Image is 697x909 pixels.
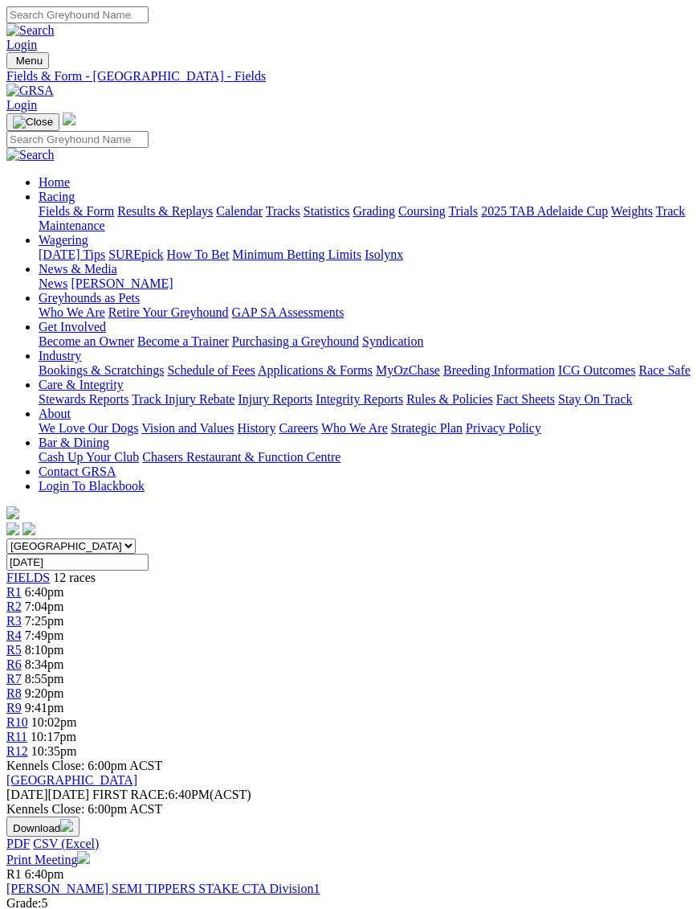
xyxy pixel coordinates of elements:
[39,204,691,233] div: Racing
[39,334,691,349] div: Get Involved
[92,788,251,801] span: 6:40PM(ACST)
[6,23,55,38] img: Search
[398,204,446,218] a: Coursing
[39,407,71,420] a: About
[391,421,463,435] a: Strategic Plan
[6,506,19,519] img: logo-grsa-white.png
[6,837,30,850] a: PDF
[6,802,691,817] div: Kennels Close: 6:00pm ACST
[6,853,90,866] a: Print Meeting
[6,759,162,772] span: Kennels Close: 6:00pm ACST
[39,450,691,465] div: Bar & Dining
[353,204,395,218] a: Grading
[6,554,149,571] input: Select date
[6,730,27,743] a: R11
[39,349,81,362] a: Industry
[232,248,361,261] a: Minimum Betting Limits
[71,276,173,290] a: [PERSON_NAME]
[6,131,149,148] input: Search
[39,378,124,391] a: Care & Integrity
[6,98,37,112] a: Login
[25,686,64,700] span: 9:20pm
[77,851,90,864] img: printer.svg
[321,421,388,435] a: Who We Are
[39,450,139,464] a: Cash Up Your Club
[31,744,77,758] span: 10:35pm
[496,392,555,406] a: Fact Sheets
[25,643,64,657] span: 8:10pm
[6,744,28,758] a: R12
[39,204,685,232] a: Track Maintenance
[25,657,64,671] span: 8:34pm
[39,204,114,218] a: Fields & Form
[638,363,690,377] a: Race Safe
[481,204,608,218] a: 2025 TAB Adelaide Cup
[60,819,73,832] img: download.svg
[25,672,64,686] span: 8:55pm
[39,276,691,291] div: News & Media
[39,320,106,334] a: Get Involved
[63,113,75,125] img: logo-grsa-white.png
[25,614,64,628] span: 7:25pm
[39,392,691,407] div: Care & Integrity
[6,788,48,801] span: [DATE]
[6,38,37,51] a: Login
[39,305,691,320] div: Greyhounds as Pets
[39,190,75,203] a: Racing
[6,715,28,729] a: R10
[6,837,691,851] div: Download
[6,69,691,84] a: Fields & Form - [GEOGRAPHIC_DATA] - Fields
[6,643,22,657] span: R5
[6,600,22,613] span: R2
[141,421,234,435] a: Vision and Values
[39,421,691,436] div: About
[6,614,22,628] a: R3
[232,305,344,319] a: GAP SA Assessments
[362,334,423,348] a: Syndication
[39,363,691,378] div: Industry
[137,334,229,348] a: Become a Trainer
[6,585,22,599] a: R1
[279,421,318,435] a: Careers
[6,773,137,787] a: [GEOGRAPHIC_DATA]
[558,392,632,406] a: Stay On Track
[316,392,403,406] a: Integrity Reports
[16,55,43,67] span: Menu
[6,817,79,837] button: Download
[33,837,99,850] a: CSV (Excel)
[142,450,340,464] a: Chasers Restaurant & Function Centre
[258,363,373,377] a: Applications & Forms
[6,6,149,23] input: Search
[6,522,19,535] img: facebook.svg
[25,629,64,642] span: 7:49pm
[25,867,64,881] span: 6:40pm
[6,686,22,700] span: R8
[232,334,359,348] a: Purchasing a Greyhound
[611,204,653,218] a: Weights
[39,233,88,247] a: Wagering
[39,421,138,435] a: We Love Our Dogs
[39,248,691,262] div: Wagering
[237,421,275,435] a: History
[39,175,70,189] a: Home
[31,730,76,743] span: 10:17pm
[6,701,22,715] a: R9
[39,392,128,406] a: Stewards Reports
[376,363,440,377] a: MyOzChase
[6,657,22,671] a: R6
[365,248,403,261] a: Isolynx
[6,672,22,686] a: R7
[6,882,320,895] a: [PERSON_NAME] SEMI TIPPERS STAKE CTA Division1
[304,204,350,218] a: Statistics
[448,204,478,218] a: Trials
[92,788,168,801] span: FIRST RACE:
[39,334,134,348] a: Become an Owner
[406,392,493,406] a: Rules & Policies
